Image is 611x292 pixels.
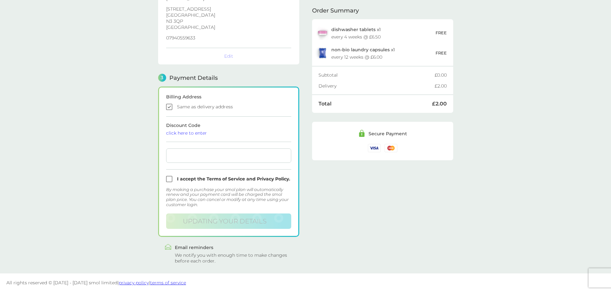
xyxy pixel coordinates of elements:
p: N3 3QP [166,19,291,23]
p: x 1 [331,27,381,32]
img: /assets/icons/cards/mastercard.svg [385,144,397,152]
p: FREE [436,29,447,36]
p: x 1 [331,47,395,52]
button: Edit [224,53,233,59]
div: £0.00 [435,73,447,77]
img: /assets/icons/cards/visa.svg [368,144,381,152]
div: Email reminders [175,245,293,250]
a: privacy policy [119,280,149,286]
iframe: Secure card payment input frame [169,153,289,158]
span: 3 [158,74,166,82]
p: FREE [436,50,447,56]
div: click here to enter [166,131,291,135]
div: Delivery [318,84,435,88]
button: Updating your details [166,213,291,229]
a: terms of service [150,280,186,286]
div: Billing Address [166,95,291,99]
span: Discount Code [166,122,291,135]
div: Subtotal [318,73,435,77]
div: £2.00 [435,84,447,88]
p: [STREET_ADDRESS] [166,7,291,11]
p: 07940559633 [166,36,291,40]
div: every 12 weeks @ £6.00 [331,55,382,59]
div: Total [318,101,432,106]
span: dishwasher tablets [331,27,376,32]
div: £2.00 [432,101,447,106]
div: Secure Payment [369,131,407,136]
div: We notify you with enough time to make changes before each order. [175,252,293,264]
p: [GEOGRAPHIC_DATA] [166,13,291,17]
span: non-bio laundry capsules [331,47,390,53]
div: every 4 weeks @ £6.50 [331,35,381,39]
p: [GEOGRAPHIC_DATA] [166,25,291,29]
div: Updating your details [183,217,274,225]
span: Payment Details [169,75,218,81]
span: Order Summary [312,8,359,13]
div: By making a purchase your smol plan will automatically renew and your payment card will be charge... [166,187,291,207]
